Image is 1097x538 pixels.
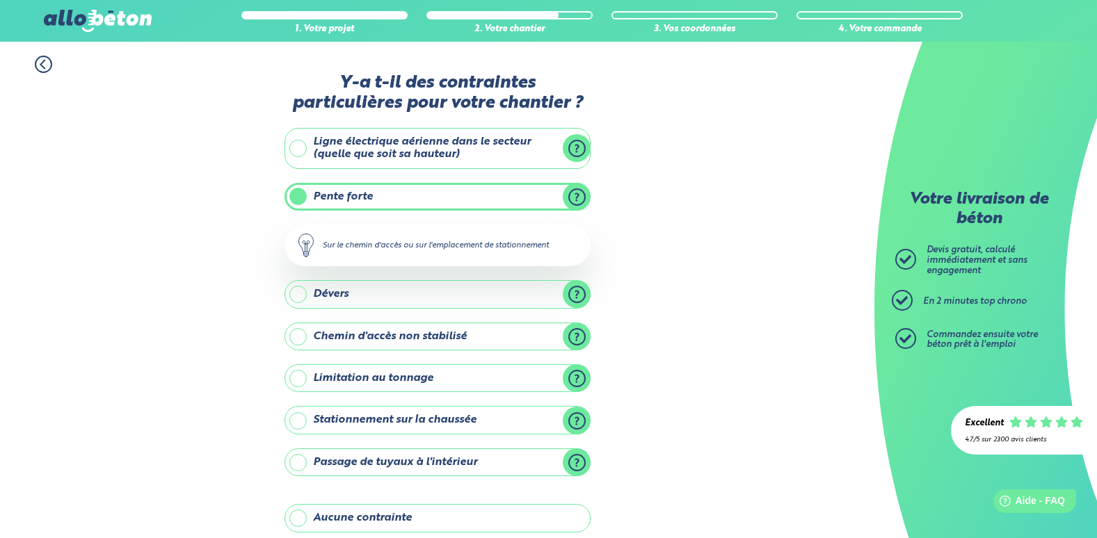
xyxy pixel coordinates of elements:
[285,504,591,532] label: Aucune contrainte
[285,225,591,266] div: Sur le chemin d'accès ou sur l'emplacement de stationnement
[611,24,778,35] div: 3. Vos coordonnées
[285,128,591,169] label: Ligne électrique aérienne dans le secteur (quelle que soit sa hauteur)
[973,484,1082,523] iframe: Help widget launcher
[241,24,408,35] div: 1. Votre projet
[285,323,591,350] label: Chemin d'accès non stabilisé
[44,10,151,32] img: allobéton
[285,406,591,434] label: Stationnement sur la chaussée
[285,364,591,392] label: Limitation au tonnage
[285,73,591,114] label: Y-a t-il des contraintes particulières pour votre chantier ?
[796,24,963,35] div: 4. Votre commande
[285,448,591,476] label: Passage de tuyaux à l'intérieur
[285,280,591,308] label: Dévers
[426,24,593,35] div: 2. Votre chantier
[285,183,591,211] label: Pente forte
